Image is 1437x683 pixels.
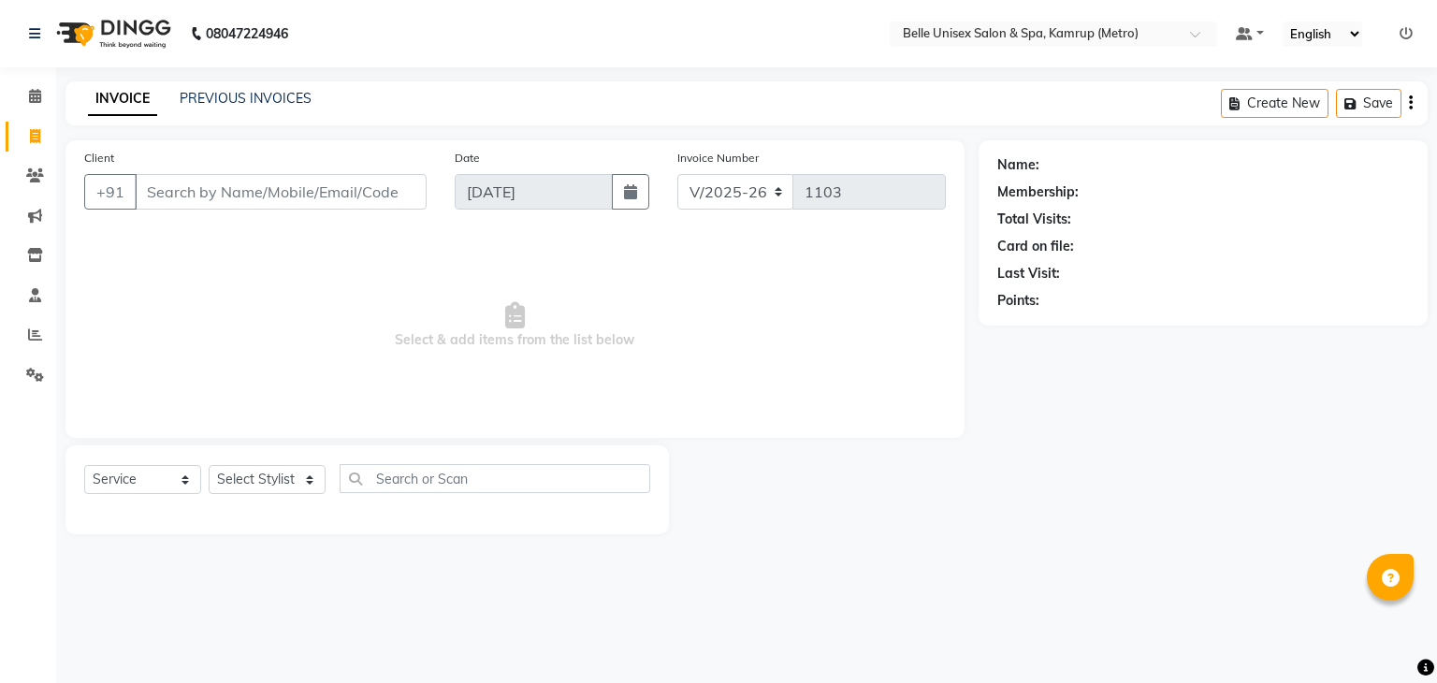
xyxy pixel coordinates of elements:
iframe: chat widget [1358,608,1418,664]
button: Save [1336,89,1401,118]
label: Invoice Number [677,150,759,167]
div: Points: [997,291,1039,311]
img: logo [48,7,176,60]
div: Card on file: [997,237,1074,256]
label: Client [84,150,114,167]
input: Search by Name/Mobile/Email/Code [135,174,427,210]
input: Search or Scan [340,464,650,493]
div: Last Visit: [997,264,1060,283]
a: INVOICE [88,82,157,116]
div: Total Visits: [997,210,1071,229]
span: Select & add items from the list below [84,232,946,419]
button: Create New [1221,89,1328,118]
a: PREVIOUS INVOICES [180,90,312,107]
div: Name: [997,155,1039,175]
div: Membership: [997,182,1079,202]
label: Date [455,150,480,167]
button: +91 [84,174,137,210]
b: 08047224946 [206,7,288,60]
